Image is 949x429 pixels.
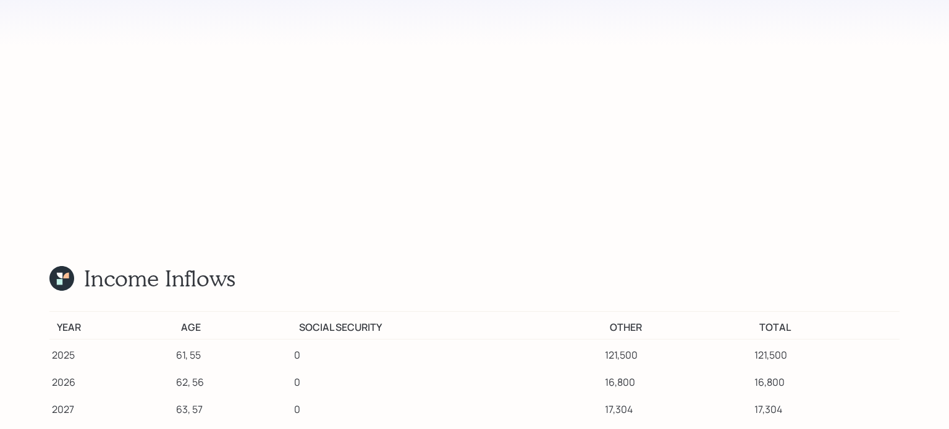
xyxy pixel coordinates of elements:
[292,367,602,394] td: 0
[602,312,752,339] th: Other
[752,339,900,367] td: 121,500
[174,367,292,394] td: 62, 56
[602,394,752,421] td: 17,304
[174,339,292,367] td: 61, 55
[752,394,900,421] td: 17,304
[292,312,602,339] th: Social Security
[174,394,292,421] td: 63, 57
[174,312,292,339] th: Age
[292,394,602,421] td: 0
[752,312,900,339] th: Total
[602,339,752,367] td: 121,500
[49,312,174,339] th: Year
[49,339,174,367] td: 2025
[49,367,174,394] td: 2026
[292,339,602,367] td: 0
[752,367,900,394] td: 16,800
[602,367,752,394] td: 16,800
[84,265,235,291] h1: Income Inflows
[49,394,174,421] td: 2027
